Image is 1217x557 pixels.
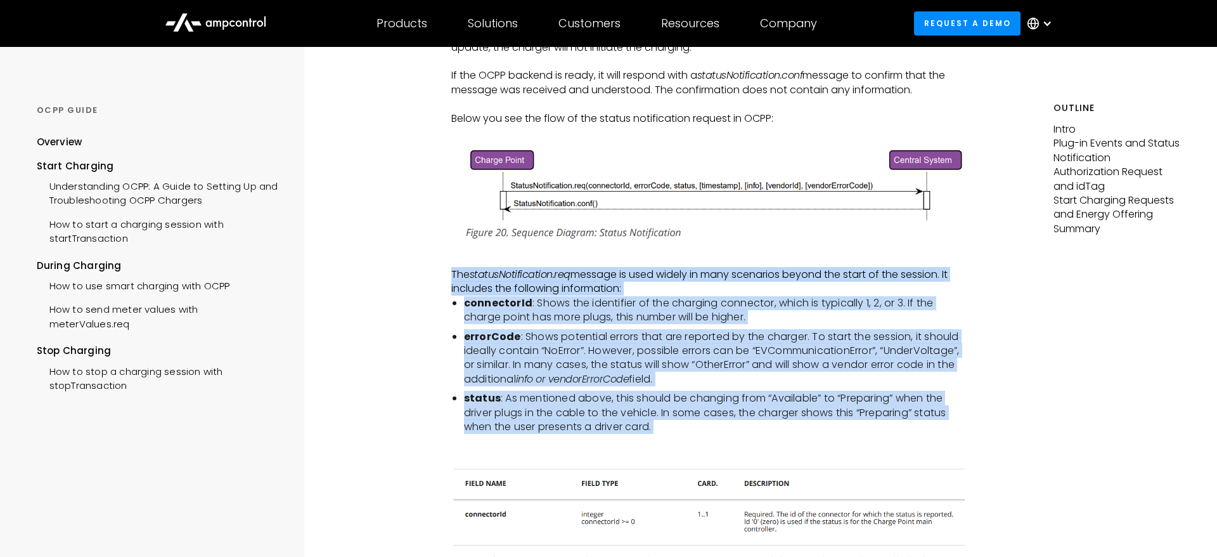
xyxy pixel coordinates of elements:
a: How to start a charging session with startTransaction [37,211,280,249]
div: Products [377,16,427,30]
strong: status [464,391,501,405]
div: Company [760,16,817,30]
em: info or vendorErrorCode [516,372,629,386]
a: How to use smart charging with OCPP [37,273,230,296]
strong: connectorId [464,296,532,310]
div: During Charging [37,259,280,273]
strong: errorCode [464,329,521,344]
p: Plug-in Events and Status Notification [1053,136,1180,165]
p: Summary [1053,222,1180,236]
p: ‍ [451,126,967,140]
div: Customers [558,16,621,30]
div: Stop Charging [37,344,280,358]
li: : As mentioned above, this should be changing from “Available” to “Preparing” when the driver plu... [464,391,967,434]
a: Understanding OCPP: A Guide to Setting Up and Troubleshooting OCPP Chargers [37,173,280,211]
em: statusNotification.conf [697,68,803,82]
div: Resources [661,16,719,30]
p: The message is used widely in many scenarios beyond the start of the session. It includes the fol... [451,268,967,296]
a: How to stop a charging session with stopTransaction [37,358,280,396]
li: : Shows the identifier of the charging connector, which is typically 1, 2, or 3. If the charge po... [464,296,967,325]
li: : Shows potential errors that are reported by the charger. To start the session, it should ideall... [464,330,967,387]
p: Authorization Request and idTag [1053,165,1180,193]
p: Intro [1053,122,1180,136]
a: Overview [37,135,82,159]
em: statusNotification.req [470,267,570,282]
div: Overview [37,135,82,149]
a: Request a demo [914,11,1021,35]
p: ‍ [451,55,967,69]
p: If the OCPP backend is ready, it will respond with a message to confirm that the message was rece... [451,69,967,97]
p: Start Charging Requests and Energy Offering [1053,193,1180,222]
h5: Outline [1053,102,1180,115]
div: Start Charging [37,159,280,173]
img: status notification request in OCPP [451,140,967,247]
div: OCPP GUIDE [37,105,280,116]
p: ‍ [451,97,967,111]
p: ‍ [451,254,967,268]
div: Solutions [468,16,518,30]
a: How to send meter values with meterValues.req [37,296,280,334]
p: Below you see the flow of the status notification request in OCPP: [451,112,967,126]
p: ‍ [451,444,967,458]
